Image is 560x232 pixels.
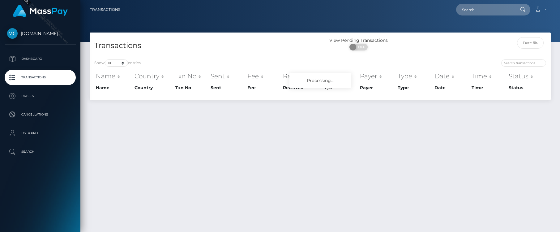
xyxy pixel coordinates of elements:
p: Search [7,147,73,156]
th: Date [433,70,470,82]
th: Status [507,70,546,82]
th: Date [433,83,470,93]
th: Sent [209,70,246,82]
p: Payees [7,91,73,101]
p: Dashboard [7,54,73,63]
th: Txn No [174,83,209,93]
div: Processing... [289,73,351,88]
th: Time [470,70,507,82]
a: Cancellations [5,107,76,122]
th: Country [133,70,174,82]
p: Transactions [7,73,73,82]
a: Search [5,144,76,160]
th: Fee [246,83,281,93]
h4: Transactions [94,40,316,51]
th: Country [133,83,174,93]
th: Status [507,83,546,93]
th: Time [470,83,507,93]
span: [DOMAIN_NAME] [5,31,76,36]
th: Payer [358,70,396,82]
th: Txn No [174,70,209,82]
input: Date filter [517,37,544,49]
th: Payer [358,83,396,93]
img: MassPay Logo [13,5,68,17]
th: Sent [209,83,246,93]
th: Name [94,70,133,82]
a: Payees [5,88,76,104]
input: Search transactions [501,59,546,67]
th: Fee [246,70,281,82]
th: F/X [323,70,358,82]
div: View Pending Transactions [320,37,397,44]
p: User Profile [7,129,73,138]
a: User Profile [5,125,76,141]
label: Show entries [94,59,141,67]
th: Name [94,83,133,93]
a: Dashboard [5,51,76,67]
th: Received [281,70,323,82]
th: Type [396,70,433,82]
p: Cancellations [7,110,73,119]
th: Type [396,83,433,93]
img: McLuck.com [7,28,18,39]
input: Search... [456,4,514,15]
a: Transactions [5,70,76,85]
th: Received [281,83,323,93]
a: Transactions [90,3,120,16]
select: Showentries [105,59,128,67]
span: OFF [353,44,368,50]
